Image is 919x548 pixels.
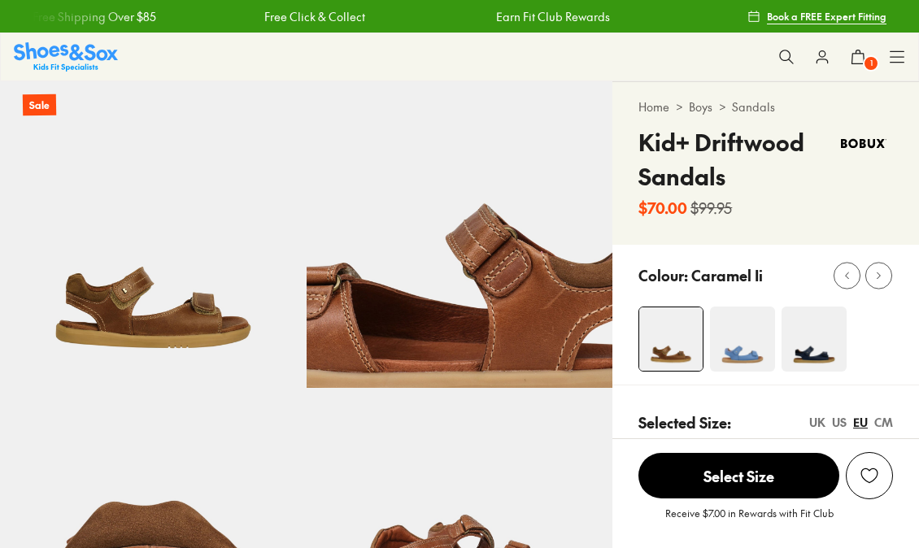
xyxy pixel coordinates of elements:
[863,55,879,72] span: 1
[487,8,601,25] a: Earn Fit Club Rewards
[853,414,868,431] div: EU
[834,125,893,162] img: Vendor logo
[14,42,118,71] img: SNS_Logo_Responsive.svg
[809,414,825,431] div: UK
[846,452,893,499] button: Add to Wishlist
[767,9,886,24] span: Book a FREE Expert Fitting
[782,307,847,372] img: 4-251040_1
[638,452,839,499] button: Select Size
[255,8,356,25] a: Free Click & Collect
[690,197,732,219] s: $99.95
[874,414,893,431] div: CM
[732,98,775,115] a: Sandals
[638,453,839,498] span: Select Size
[638,411,731,433] p: Selected Size:
[24,8,147,25] a: Free Shipping Over $85
[23,94,56,116] p: Sale
[832,414,847,431] div: US
[710,307,775,372] img: 4-502187_1
[691,264,763,286] p: Caramel Ii
[307,81,613,388] img: 5-320362_1
[665,506,834,535] p: Receive $7.00 in Rewards with Fit Club
[639,307,703,371] img: 4-320361_1
[719,8,843,25] a: Free Shipping Over $85
[638,98,669,115] a: Home
[638,98,893,115] div: > >
[638,125,834,194] h4: Kid+ Driftwood Sandals
[14,42,118,71] a: Shoes & Sox
[840,39,876,75] button: 1
[638,197,687,219] b: $70.00
[638,264,688,286] p: Colour:
[747,2,886,31] a: Book a FREE Expert Fitting
[689,98,712,115] a: Boys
